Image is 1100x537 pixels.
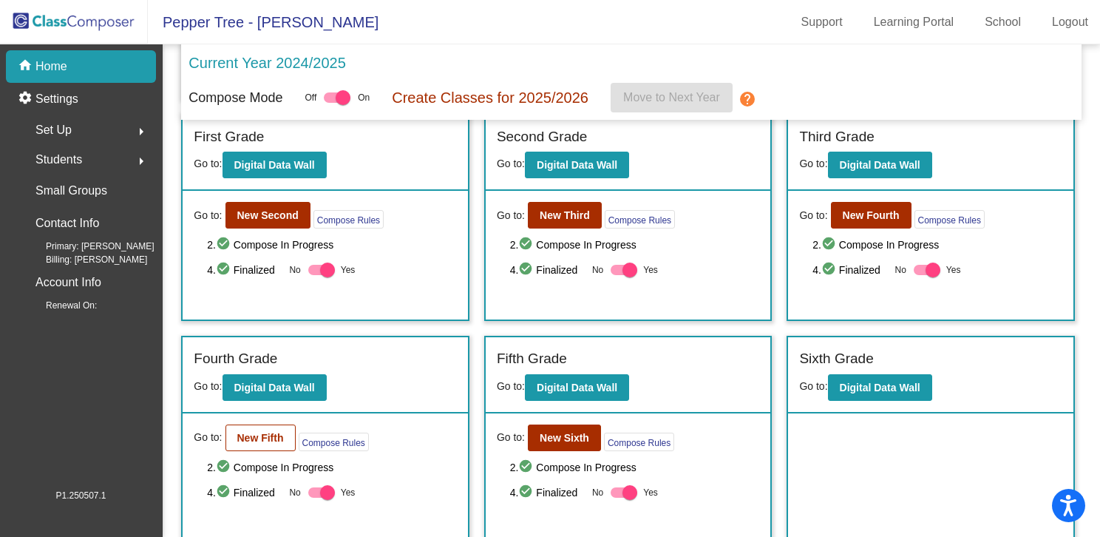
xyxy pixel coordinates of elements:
[392,87,588,109] p: Create Classes for 2025/2026
[35,213,99,234] p: Contact Info
[189,52,345,74] p: Current Year 2024/2025
[537,382,617,394] b: Digital Data Wall
[831,202,911,229] button: New Fourth
[946,261,961,279] span: Yes
[497,126,588,148] label: Second Grade
[611,83,733,112] button: Move to Next Year
[862,10,966,34] a: Learning Portal
[18,58,35,75] mat-icon: home
[35,120,72,141] span: Set Up
[194,208,222,223] span: Go to:
[22,240,155,253] span: Primary: [PERSON_NAME]
[840,382,920,394] b: Digital Data Wall
[799,158,827,169] span: Go to:
[518,261,536,279] mat-icon: check_circle
[518,236,536,254] mat-icon: check_circle
[528,202,602,229] button: New Third
[840,159,920,171] b: Digital Data Wall
[790,10,855,34] a: Support
[799,348,873,370] label: Sixth Grade
[22,253,147,266] span: Billing: [PERSON_NAME]
[510,261,585,279] span: 4. Finalized
[828,374,932,401] button: Digital Data Wall
[973,10,1033,34] a: School
[518,459,536,476] mat-icon: check_circle
[537,159,617,171] b: Digital Data Wall
[289,263,300,277] span: No
[313,210,384,229] button: Compose Rules
[525,152,629,178] button: Digital Data Wall
[510,484,585,501] span: 4. Finalized
[341,484,356,501] span: Yes
[592,486,603,499] span: No
[216,236,234,254] mat-icon: check_circle
[216,459,234,476] mat-icon: check_circle
[799,208,827,223] span: Go to:
[540,432,589,444] b: New Sixth
[35,149,82,170] span: Students
[216,261,234,279] mat-icon: check_circle
[914,210,985,229] button: Compose Rules
[305,91,316,104] span: Off
[225,425,296,451] button: New Fifth
[194,380,222,392] span: Go to:
[605,210,675,229] button: Compose Rules
[812,236,1062,254] span: 2. Compose In Progress
[510,236,760,254] span: 2. Compose In Progress
[207,261,282,279] span: 4. Finalized
[223,152,327,178] button: Digital Data Wall
[225,202,310,229] button: New Second
[604,433,674,451] button: Compose Rules
[894,263,906,277] span: No
[497,348,567,370] label: Fifth Grade
[739,90,756,108] mat-icon: help
[35,58,67,75] p: Home
[843,209,900,221] b: New Fourth
[189,88,282,108] p: Compose Mode
[18,90,35,108] mat-icon: settings
[132,152,150,170] mat-icon: arrow_right
[132,123,150,141] mat-icon: arrow_right
[497,158,525,169] span: Go to:
[234,159,315,171] b: Digital Data Wall
[358,91,370,104] span: On
[828,152,932,178] button: Digital Data Wall
[207,484,282,501] span: 4. Finalized
[22,299,97,312] span: Renewal On:
[207,459,457,476] span: 2. Compose In Progress
[237,209,299,221] b: New Second
[35,272,101,293] p: Account Info
[528,425,601,451] button: New Sixth
[234,382,315,394] b: Digital Data Wall
[299,433,369,451] button: Compose Rules
[194,158,222,169] span: Go to:
[518,484,536,501] mat-icon: check_circle
[35,180,107,201] p: Small Groups
[592,263,603,277] span: No
[643,484,658,501] span: Yes
[812,261,887,279] span: 4. Finalized
[525,374,629,401] button: Digital Data Wall
[497,208,525,223] span: Go to:
[223,374,327,401] button: Digital Data Wall
[194,430,222,445] span: Go to:
[497,430,525,445] span: Go to:
[799,380,827,392] span: Go to:
[216,484,234,501] mat-icon: check_circle
[821,236,839,254] mat-icon: check_circle
[194,348,277,370] label: Fourth Grade
[540,209,590,221] b: New Third
[1040,10,1100,34] a: Logout
[623,91,720,104] span: Move to Next Year
[643,261,658,279] span: Yes
[237,432,284,444] b: New Fifth
[148,10,378,34] span: Pepper Tree - [PERSON_NAME]
[194,126,264,148] label: First Grade
[821,261,839,279] mat-icon: check_circle
[35,90,78,108] p: Settings
[207,236,457,254] span: 2. Compose In Progress
[341,261,356,279] span: Yes
[510,459,760,476] span: 2. Compose In Progress
[289,486,300,499] span: No
[799,126,874,148] label: Third Grade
